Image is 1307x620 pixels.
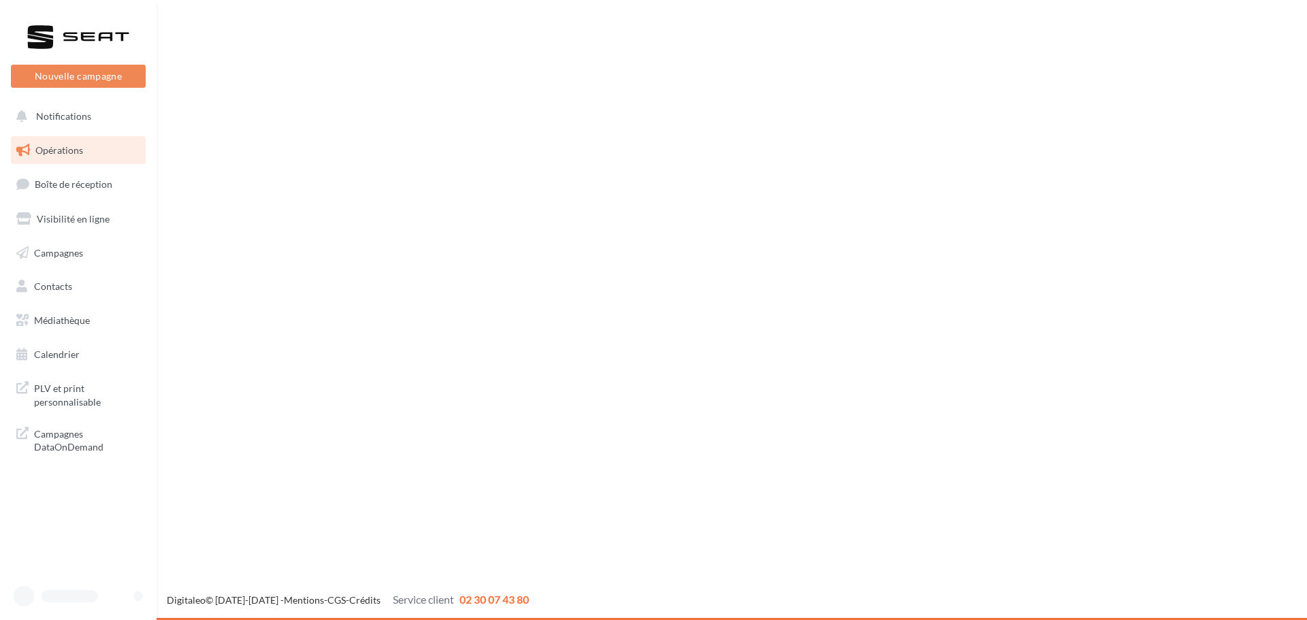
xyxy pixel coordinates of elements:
[8,205,148,233] a: Visibilité en ligne
[167,594,529,606] span: © [DATE]-[DATE] - - -
[8,169,148,199] a: Boîte de réception
[8,306,148,335] a: Médiathèque
[37,213,110,225] span: Visibilité en ligne
[393,593,454,606] span: Service client
[35,144,83,156] span: Opérations
[349,594,381,606] a: Crédits
[284,594,324,606] a: Mentions
[8,272,148,301] a: Contacts
[8,374,148,414] a: PLV et print personnalisable
[8,239,148,267] a: Campagnes
[34,425,140,454] span: Campagnes DataOnDemand
[34,348,80,360] span: Calendrier
[327,594,346,606] a: CGS
[34,246,83,258] span: Campagnes
[11,65,146,88] button: Nouvelle campagne
[459,593,529,606] span: 02 30 07 43 80
[34,280,72,292] span: Contacts
[8,136,148,165] a: Opérations
[8,102,143,131] button: Notifications
[34,379,140,408] span: PLV et print personnalisable
[35,178,112,190] span: Boîte de réception
[8,340,148,369] a: Calendrier
[36,110,91,122] span: Notifications
[167,594,206,606] a: Digitaleo
[8,419,148,459] a: Campagnes DataOnDemand
[34,314,90,326] span: Médiathèque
